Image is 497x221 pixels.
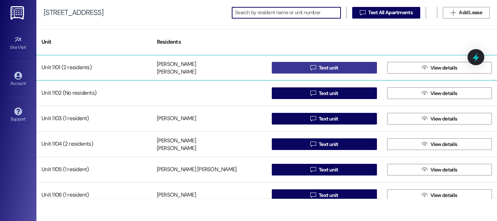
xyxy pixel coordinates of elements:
i:  [310,167,316,173]
button: Text unit [272,113,377,125]
button: View details [387,113,492,125]
div: Unit 1106 (1 resident) [36,188,152,202]
span: View details [430,192,457,199]
span: Add Lease [459,9,482,16]
span: View details [430,64,457,72]
a: Support [4,105,33,125]
button: View details [387,62,492,74]
div: [PERSON_NAME] [157,60,196,68]
button: Text All Apartments [352,7,420,19]
i:  [422,192,427,198]
button: View details [387,189,492,201]
div: [PERSON_NAME] [157,145,196,153]
input: Search by resident name or unit number [235,8,341,18]
span: Text unit [319,141,338,148]
button: Text unit [272,62,377,74]
button: Text unit [272,164,377,175]
button: View details [387,138,492,150]
div: [PERSON_NAME] [157,115,196,123]
span: Text unit [319,115,338,123]
a: Site Visit • [4,33,33,53]
button: Text unit [272,189,377,201]
i:  [422,167,427,173]
div: [PERSON_NAME] [157,137,196,145]
span: Text All Apartments [368,9,413,16]
span: View details [430,166,457,174]
i:  [310,192,316,198]
span: Text unit [319,192,338,199]
span: View details [430,90,457,97]
span: View details [430,115,457,123]
div: Unit 1105 (1 resident) [36,162,152,177]
div: Unit 1102 (No residents) [36,86,152,100]
div: [STREET_ADDRESS] [44,9,103,16]
span: Text unit [319,64,338,72]
i:  [422,116,427,122]
a: Account [4,70,33,89]
div: Unit 1103 (1 resident) [36,111,152,126]
div: [PERSON_NAME] [157,192,196,199]
div: Unit 1101 (2 residents) [36,60,152,75]
button: Text unit [272,87,377,99]
i:  [310,141,316,147]
i:  [310,90,316,96]
span: View details [430,141,457,148]
button: View details [387,164,492,175]
i:  [450,10,456,16]
button: Text unit [272,138,377,150]
span: • [26,44,27,49]
i:  [310,116,316,122]
button: View details [387,87,492,99]
span: Text unit [319,90,338,97]
div: [PERSON_NAME] [157,68,196,76]
div: Unit [36,33,152,51]
button: Add Lease [443,7,490,19]
div: [PERSON_NAME] [PERSON_NAME] [157,166,237,174]
i:  [310,65,316,71]
i:  [360,10,365,16]
span: Text unit [319,166,338,174]
i:  [422,90,427,96]
i:  [422,141,427,147]
img: ResiDesk Logo [11,6,25,20]
div: Residents [152,33,267,51]
i:  [422,65,427,71]
div: Unit 1104 (2 residents) [36,137,152,151]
